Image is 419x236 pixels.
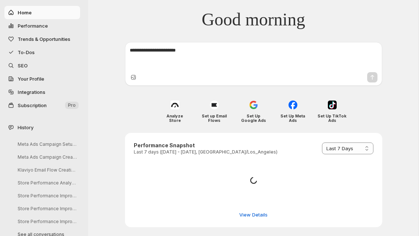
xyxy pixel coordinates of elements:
[12,138,82,150] button: Meta Ads Campaign Setup Instructions
[278,114,307,123] h4: Set Up Meta Ads
[160,114,189,123] h4: Analyze Store
[200,114,229,123] h4: Set up Email Flows
[18,36,70,42] span: Trends & Opportunities
[68,102,76,108] span: Pro
[18,89,45,95] span: Integrations
[12,151,82,163] button: Meta Ads Campaign Creation Guide
[210,101,219,109] img: Set up Email Flows icon
[249,101,258,109] img: Set Up Google Ads icon
[12,190,82,201] button: Store Performance Improvement Analysis Steps
[18,63,28,68] span: SEO
[4,85,80,99] a: Integrations
[239,114,268,123] h4: Set Up Google Ads
[235,209,272,221] button: View detailed performance
[4,46,80,59] button: To-Dos
[171,101,179,109] img: Analyze Store icon
[4,59,80,72] a: SEO
[12,216,82,227] button: Store Performance Improvement Analysis
[12,203,82,214] button: Store Performance Improvement Analysis
[4,6,80,19] button: Home
[134,149,277,155] p: Last 7 days ([DATE] - [DATE], [GEOGRAPHIC_DATA]/Los_Angeles)
[18,102,47,108] span: Subscription
[239,211,268,218] span: View Details
[130,74,137,81] button: Upload image
[134,142,277,149] h3: Performance Snapshot
[18,124,33,131] span: History
[4,99,80,112] button: Subscription
[4,72,80,85] a: Your Profile
[289,101,297,109] img: Set Up Meta Ads icon
[18,49,35,55] span: To-Dos
[328,101,337,109] img: Set Up TikTok Ads icon
[18,23,48,29] span: Performance
[12,164,82,176] button: Klaviyo Email Flow Creation Guide
[18,76,44,82] span: Your Profile
[4,32,80,46] button: Trends & Opportunities
[202,9,305,30] span: Good morning
[18,10,32,15] span: Home
[318,114,347,123] h4: Set Up TikTok Ads
[4,19,80,32] button: Performance
[12,177,82,189] button: Store Performance Analysis and Suggestions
